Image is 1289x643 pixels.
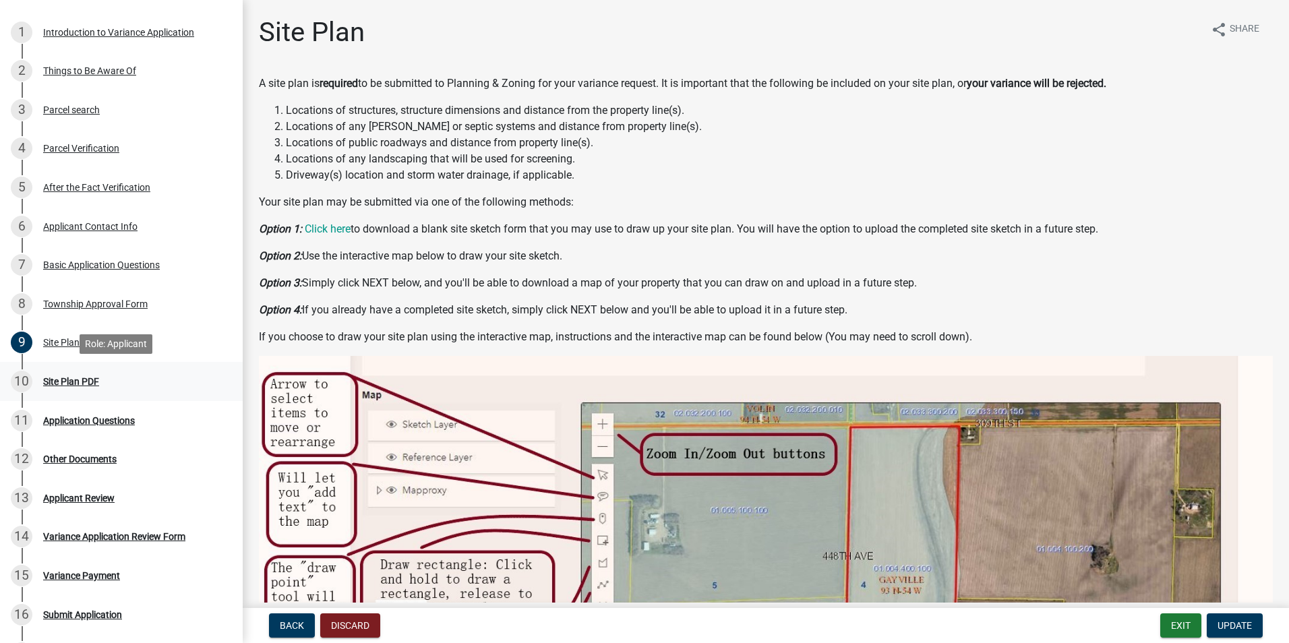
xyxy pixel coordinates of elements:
[11,332,32,353] div: 9
[259,222,302,235] strong: Option 1:
[11,293,32,315] div: 8
[259,303,302,316] strong: Option 4:
[259,221,1273,237] p: to download a blank site sketch form that you may use to draw up your site plan. You will have th...
[43,338,80,347] div: Site Plan
[259,16,365,49] h1: Site Plan
[1160,613,1201,638] button: Exit
[286,119,1273,135] li: Locations of any [PERSON_NAME] or septic systems and distance from property line(s).
[11,565,32,586] div: 15
[1211,22,1227,38] i: share
[43,28,194,37] div: Introduction to Variance Application
[11,604,32,625] div: 16
[280,620,304,631] span: Back
[43,532,185,541] div: Variance Application Review Form
[43,260,160,270] div: Basic Application Questions
[43,66,136,75] div: Things to Be Aware Of
[11,254,32,276] div: 7
[43,571,120,580] div: Variance Payment
[43,416,135,425] div: Application Questions
[320,77,358,90] strong: required
[1207,613,1263,638] button: Update
[259,249,302,262] strong: Option 2:
[11,487,32,509] div: 13
[11,216,32,237] div: 6
[11,526,32,547] div: 14
[11,177,32,198] div: 5
[1200,16,1270,42] button: shareShare
[259,302,1273,318] p: If you already have a completed site sketch, simply click NEXT below and you'll be able to upload...
[43,144,119,153] div: Parcel Verification
[320,613,380,638] button: Discard
[259,276,302,289] strong: Option 3:
[43,493,115,503] div: Applicant Review
[259,329,1273,345] p: If you choose to draw your site plan using the interactive map, instructions and the interactive ...
[286,102,1273,119] li: Locations of structures, structure dimensions and distance from the property line(s).
[43,610,122,619] div: Submit Application
[1218,620,1252,631] span: Update
[286,135,1273,151] li: Locations of public roadways and distance from property line(s).
[43,105,100,115] div: Parcel search
[305,222,351,235] a: Click here
[259,248,1273,264] p: Use the interactive map below to draw your site sketch.
[11,448,32,470] div: 12
[11,60,32,82] div: 2
[269,613,315,638] button: Back
[259,194,1273,210] p: Your site plan may be submitted via one of the following methods:
[259,275,1273,291] p: Simply click NEXT below, and you'll be able to download a map of your property that you can draw ...
[11,137,32,159] div: 4
[286,167,1273,183] li: Driveway(s) location and storm water drainage, if applicable.
[286,151,1273,167] li: Locations of any landscaping that will be used for screening.
[11,99,32,121] div: 3
[80,334,152,354] div: Role: Applicant
[43,222,138,231] div: Applicant Contact Info
[967,77,1106,90] strong: your variance will be rejected.
[11,371,32,392] div: 10
[11,410,32,431] div: 11
[43,299,148,309] div: Township Approval Form
[43,183,150,192] div: After the Fact Verification
[1230,22,1259,38] span: Share
[259,75,1273,92] p: A site plan is to be submitted to Planning & Zoning for your variance request. It is important th...
[11,22,32,43] div: 1
[43,377,99,386] div: Site Plan PDF
[43,454,117,464] div: Other Documents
